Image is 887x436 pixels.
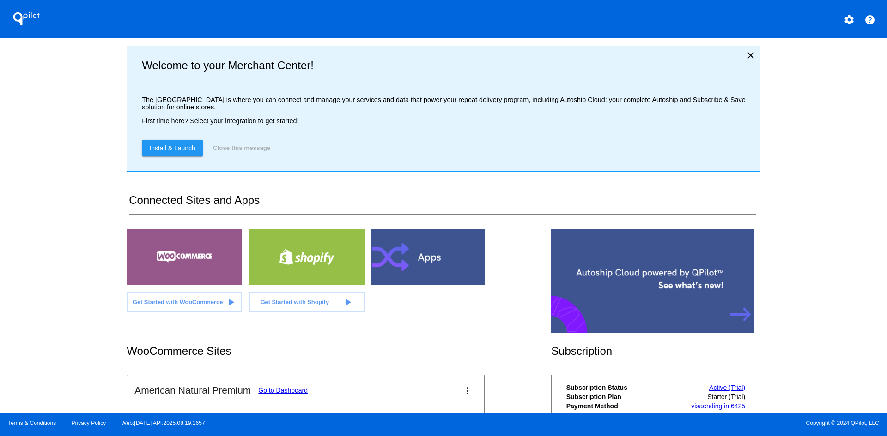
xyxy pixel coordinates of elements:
[844,14,855,25] mat-icon: settings
[133,299,223,305] span: Get Started with WooCommerce
[551,345,760,358] h2: Subscription
[134,385,251,396] h2: American Natural Premium
[127,406,484,424] h2: TEST Site: Processing
[129,194,755,215] h2: Connected Sites and Apps
[225,297,237,308] mat-icon: play_arrow
[864,14,875,25] mat-icon: help
[142,140,203,156] a: Install & Launch
[566,383,687,392] th: Subscription Status
[709,384,745,391] a: Active (Trial)
[462,385,473,396] mat-icon: more_vert
[142,59,752,72] h2: Welcome to your Merchant Center!
[8,420,56,426] a: Terms & Conditions
[745,50,756,61] mat-icon: close
[8,10,45,28] h1: QPilot
[342,297,353,308] mat-icon: play_arrow
[249,292,365,312] a: Get Started with Shopify
[122,420,205,426] a: Web:[DATE] API:2025.08.19.1657
[149,144,195,152] span: Install & Launch
[691,402,703,410] span: visa
[566,393,687,401] th: Subscription Plan
[566,402,687,410] th: Payment Method
[451,420,879,426] span: Copyright © 2024 QPilot, LLC
[72,420,106,426] a: Privacy Policy
[258,387,308,394] a: Go to Dashboard
[142,96,752,111] p: The [GEOGRAPHIC_DATA] is where you can connect and manage your services and data that power your ...
[210,140,273,156] button: Close this message
[127,292,242,312] a: Get Started with WooCommerce
[142,117,752,125] p: First time here? Select your integration to get started!
[707,393,745,400] span: Starter (Trial)
[261,299,329,305] span: Get Started with Shopify
[127,345,551,358] h2: WooCommerce Sites
[691,402,745,410] a: visaending in 6425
